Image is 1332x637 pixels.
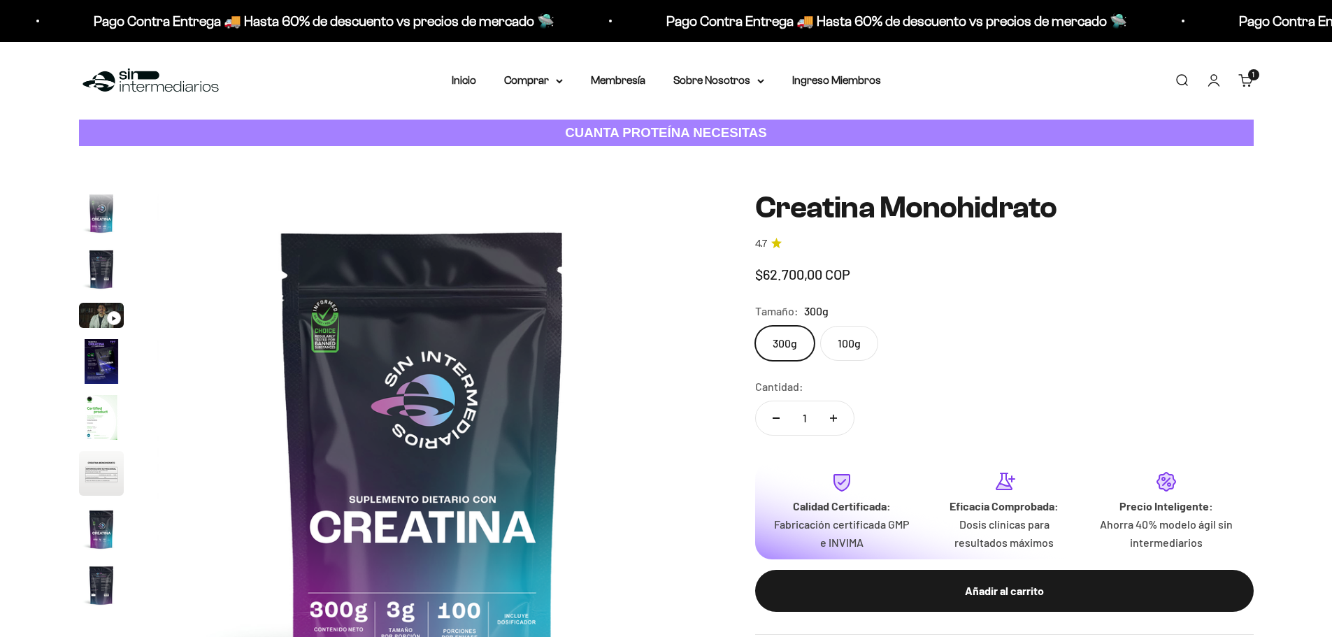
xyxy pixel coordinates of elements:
summary: Comprar [504,71,563,90]
a: Membresía [591,74,645,86]
a: 4.74.7 de 5.0 estrellas [755,236,1254,252]
p: Fabricación certificada GMP e INVIMA [772,515,912,551]
button: Ir al artículo 7 [79,507,124,556]
strong: Precio Inteligente: [1119,499,1213,513]
p: Pago Contra Entrega 🚚 Hasta 60% de descuento vs precios de mercado 🛸 [666,10,1127,32]
summary: Sobre Nosotros [673,71,764,90]
img: Creatina Monohidrato [79,247,124,292]
a: Inicio [452,74,476,86]
button: Aumentar cantidad [813,401,854,435]
img: Creatina Monohidrato [79,507,124,552]
legend: Tamaño: [755,302,799,320]
img: Creatina Monohidrato [79,451,124,496]
button: Ir al artículo 2 [79,247,124,296]
span: 300g [804,302,829,320]
button: Ir al artículo 6 [79,451,124,500]
sale-price: $62.700,00 COP [755,263,850,285]
label: Cantidad: [755,378,803,396]
img: Creatina Monohidrato [79,339,124,384]
p: Ahorra 40% modelo ágil sin intermediarios [1096,515,1236,551]
p: Dosis clínicas para resultados máximos [934,515,1074,551]
img: Creatina Monohidrato [79,563,124,608]
strong: Calidad Certificada: [793,499,891,513]
a: Ingreso Miembros [792,74,881,86]
button: Ir al artículo 5 [79,395,124,444]
button: Ir al artículo 8 [79,563,124,612]
div: Añadir al carrito [783,582,1226,600]
button: Ir al artículo 3 [79,303,124,332]
button: Ir al artículo 1 [79,191,124,240]
button: Ir al artículo 4 [79,339,124,388]
a: CUANTA PROTEÍNA NECESITAS [79,120,1254,147]
button: Reducir cantidad [756,401,796,435]
strong: CUANTA PROTEÍNA NECESITAS [565,125,767,140]
span: 1 [1252,71,1254,78]
h1: Creatina Monohidrato [755,191,1254,224]
img: Creatina Monohidrato [79,191,124,236]
img: Creatina Monohidrato [79,395,124,440]
strong: Eficacia Comprobada: [950,499,1059,513]
p: Pago Contra Entrega 🚚 Hasta 60% de descuento vs precios de mercado 🛸 [94,10,554,32]
button: Añadir al carrito [755,570,1254,612]
span: 4.7 [755,236,767,252]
